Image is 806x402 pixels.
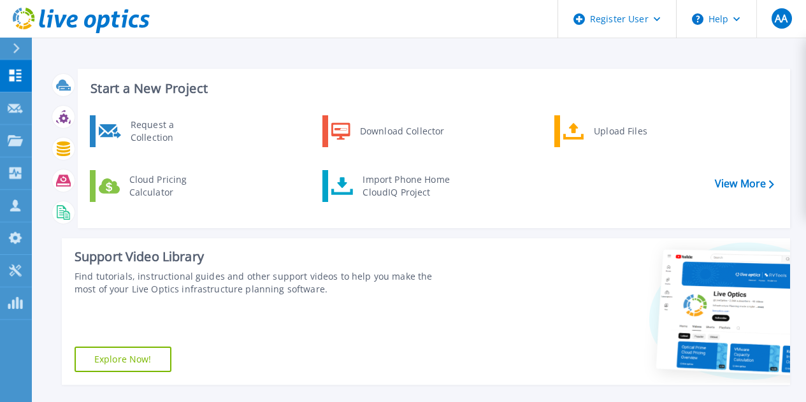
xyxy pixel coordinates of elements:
h3: Start a New Project [90,82,774,96]
a: Cloud Pricing Calculator [90,170,220,202]
a: Explore Now! [75,347,171,372]
div: Support Video Library [75,248,453,265]
div: Download Collector [354,118,450,144]
div: Cloud Pricing Calculator [123,173,217,199]
a: Upload Files [554,115,685,147]
a: View More [715,178,774,190]
div: Request a Collection [124,118,217,144]
span: AA [775,13,788,24]
a: Download Collector [322,115,453,147]
a: Request a Collection [90,115,220,147]
div: Find tutorials, instructional guides and other support videos to help you make the most of your L... [75,270,453,296]
div: Import Phone Home CloudIQ Project [356,173,456,199]
div: Upload Files [587,118,682,144]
